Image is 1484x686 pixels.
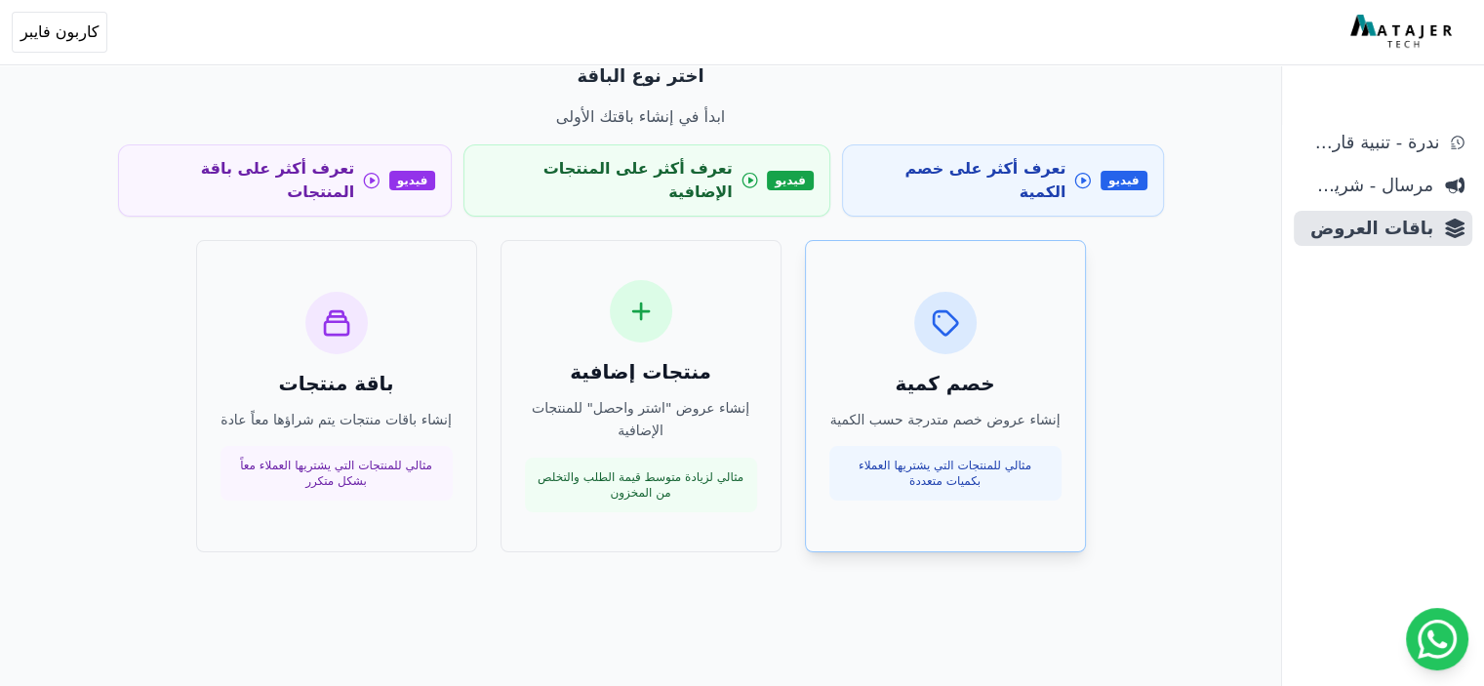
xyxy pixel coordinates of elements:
span: فيديو [1101,171,1147,190]
p: مثالي للمنتجات التي يشتريها العملاء بكميات متعددة [841,458,1050,489]
button: كاربون فايبر [12,12,107,53]
h3: باقة منتجات [221,370,453,397]
span: باقات العروض [1302,215,1433,242]
span: فيديو [767,171,814,190]
a: فيديو تعرف أكثر على باقة المنتجات [118,144,453,217]
span: كاربون فايبر [20,20,99,44]
span: فيديو [389,171,436,190]
img: MatajerTech Logo [1350,15,1457,50]
p: مثالي للمنتجات التي يشتريها العملاء معاً بشكل متكرر [232,458,441,489]
span: تعرف أكثر على خصم الكمية [859,157,1065,204]
p: إنشاء باقات منتجات يتم شراؤها معاً عادة [221,409,453,431]
p: إنشاء عروض "اشتر واحصل" للمنتجات الإضافية [525,397,757,442]
p: ابدأ في إنشاء باقتك الأولى [118,105,1164,129]
h3: خصم كمية [829,370,1062,397]
p: مثالي لزيادة متوسط قيمة الطلب والتخلص من المخزون [537,469,745,501]
p: إنشاء عروض خصم متدرجة حسب الكمية [829,409,1062,431]
span: مرسال - شريط دعاية [1302,172,1433,199]
a: فيديو تعرف أكثر على خصم الكمية [842,144,1164,217]
span: تعرف أكثر على المنتجات الإضافية [480,157,732,204]
h3: منتجات إضافية [525,358,757,385]
span: ندرة - تنبية قارب علي النفاذ [1302,129,1439,156]
a: فيديو تعرف أكثر على المنتجات الإضافية [463,144,830,217]
p: اختر نوع الباقة [118,62,1164,90]
span: تعرف أكثر على باقة المنتجات [135,157,355,204]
